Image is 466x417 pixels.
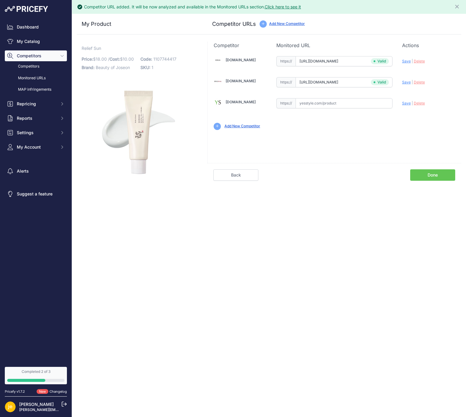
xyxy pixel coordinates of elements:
[17,115,56,121] span: Reports
[414,59,425,63] span: Delete
[224,124,260,128] a: Add New Competitor
[82,44,101,52] span: Relief Sun
[153,56,176,62] span: 1107744417
[5,73,67,83] a: Monitored URLs
[50,389,67,394] a: Changelog
[82,56,93,62] span: Price:
[17,144,56,150] span: My Account
[402,59,411,63] span: Save
[19,407,112,412] a: [PERSON_NAME][EMAIL_ADDRESS][DOMAIN_NAME]
[265,4,301,9] a: Click here to see it
[5,36,67,47] a: My Catalog
[402,80,411,84] span: Save
[5,22,67,360] nav: Sidebar
[82,20,195,28] h3: My Product
[5,389,25,394] div: Pricefy v1.7.2
[140,56,152,62] span: Code:
[5,50,67,61] button: Competitors
[296,56,392,66] input: stylekorean.com/product
[152,65,153,70] span: 1
[276,56,296,66] span: https://
[226,100,256,104] a: [DOMAIN_NAME]
[5,367,67,384] a: Completed 2 of 3
[96,65,130,70] span: Beauty of Joseon
[7,369,65,374] div: Completed 2 of 3
[269,21,305,26] a: Add New Competitor
[414,80,425,84] span: Delete
[96,56,107,62] span: 18.00
[5,22,67,32] a: Dashboard
[212,20,256,28] h3: Competitor URLs
[5,6,48,12] img: Pricefy Logo
[226,79,256,83] a: [DOMAIN_NAME]
[82,55,137,63] p: $
[17,101,56,107] span: Repricing
[5,98,67,109] button: Repricing
[19,402,54,407] a: [PERSON_NAME]
[214,42,267,49] p: Competitor
[17,130,56,136] span: Settings
[5,84,67,95] a: MAP infringements
[5,113,67,124] button: Reports
[17,53,56,59] span: Competitors
[5,166,67,177] a: Alerts
[5,189,67,199] a: Suggest a feature
[410,169,455,181] a: Done
[296,98,392,108] input: yesstyle.com/product
[123,56,134,62] span: 10.00
[226,58,256,62] a: [DOMAIN_NAME]
[414,101,425,105] span: Delete
[412,101,413,105] span: |
[82,65,95,70] span: Brand:
[213,169,258,181] a: Back
[296,77,392,87] input: stylevana.com/product
[5,61,67,72] a: Competitors
[84,4,301,10] div: Competitor URL added. It will be now analyzed and available in the Monitored URLs section.
[412,80,413,84] span: |
[454,2,461,10] button: Close
[5,127,67,138] button: Settings
[402,101,411,105] span: Save
[276,98,296,108] span: https://
[37,389,48,394] span: New
[140,65,150,70] span: SKU:
[110,56,120,62] span: Cost:
[5,142,67,153] button: My Account
[276,77,296,87] span: https://
[276,42,392,49] p: Monitored URL
[108,56,134,62] span: / $
[402,42,455,49] p: Actions
[412,59,413,63] span: |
